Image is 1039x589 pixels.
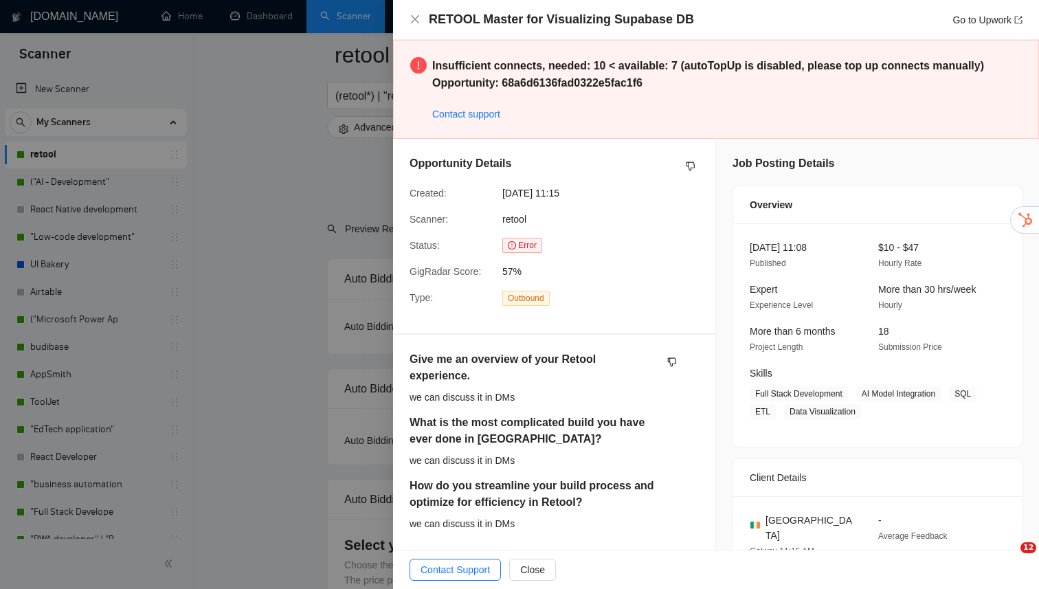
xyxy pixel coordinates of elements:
[878,326,889,337] span: 18
[766,513,856,543] span: [GEOGRAPHIC_DATA]
[410,453,699,468] div: we can discuss it in DMs
[410,390,680,405] div: we can discuss it in DMs
[502,238,542,253] span: Error
[750,284,777,295] span: Expert
[520,562,545,577] span: Close
[949,386,976,401] span: SQL
[410,214,448,225] span: Scanner:
[410,155,511,172] h5: Opportunity Details
[502,291,550,306] span: Outbound
[686,161,695,172] span: dislike
[410,478,656,511] h5: How do you streamline your build process and optimize for efficiency in Retool?
[878,242,919,253] span: $10 - $47
[410,57,427,74] span: exclamation-circle
[878,258,921,268] span: Hourly Rate
[878,284,976,295] span: More than 30 hrs/week
[421,562,490,577] span: Contact Support
[750,197,792,212] span: Overview
[1014,16,1023,24] span: export
[750,520,760,530] img: 🇮🇪
[750,386,848,401] span: Full Stack Development
[750,326,836,337] span: More than 6 months
[750,459,1005,496] div: Client Details
[432,60,984,89] strong: Insufficient connects, needed: 10 < available: 7 (autoTopUp is disabled, please top up connects m...
[878,515,882,526] span: -
[664,354,680,370] button: dislike
[410,14,421,25] span: close
[750,342,803,352] span: Project Length
[410,414,656,447] h5: What is the most complicated build you have ever done in [GEOGRAPHIC_DATA]?
[410,188,447,199] span: Created:
[750,300,813,310] span: Experience Level
[878,342,942,352] span: Submission Price
[410,516,699,531] div: we can discuss it in DMs
[750,368,772,379] span: Skills
[502,214,526,225] span: retool
[733,155,834,172] h5: Job Posting Details
[508,241,516,249] span: exclamation-circle
[750,258,786,268] span: Published
[878,300,902,310] span: Hourly
[410,559,501,581] button: Contact Support
[750,242,807,253] span: [DATE] 11:08
[750,546,814,556] span: Galway 11:15 AM
[410,266,481,277] span: GigRadar Score:
[410,14,421,25] button: Close
[432,109,500,120] a: Contact support
[509,559,556,581] button: Close
[682,158,699,175] button: dislike
[429,11,694,28] h4: RETOOL Master for Visualizing Supabase DB
[784,404,861,419] span: Data Visualization
[502,264,708,279] span: 57%
[750,404,776,419] span: ETL
[952,14,1023,25] a: Go to Upworkexport
[1020,542,1036,553] span: 12
[410,351,640,384] h5: Give me an overview of your Retool experience.
[410,292,433,303] span: Type:
[667,357,677,368] span: dislike
[992,542,1025,575] iframe: Intercom live chat
[856,386,941,401] span: AI Model Integration
[502,186,708,201] span: [DATE] 11:15
[410,240,440,251] span: Status:
[878,531,948,541] span: Average Feedback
